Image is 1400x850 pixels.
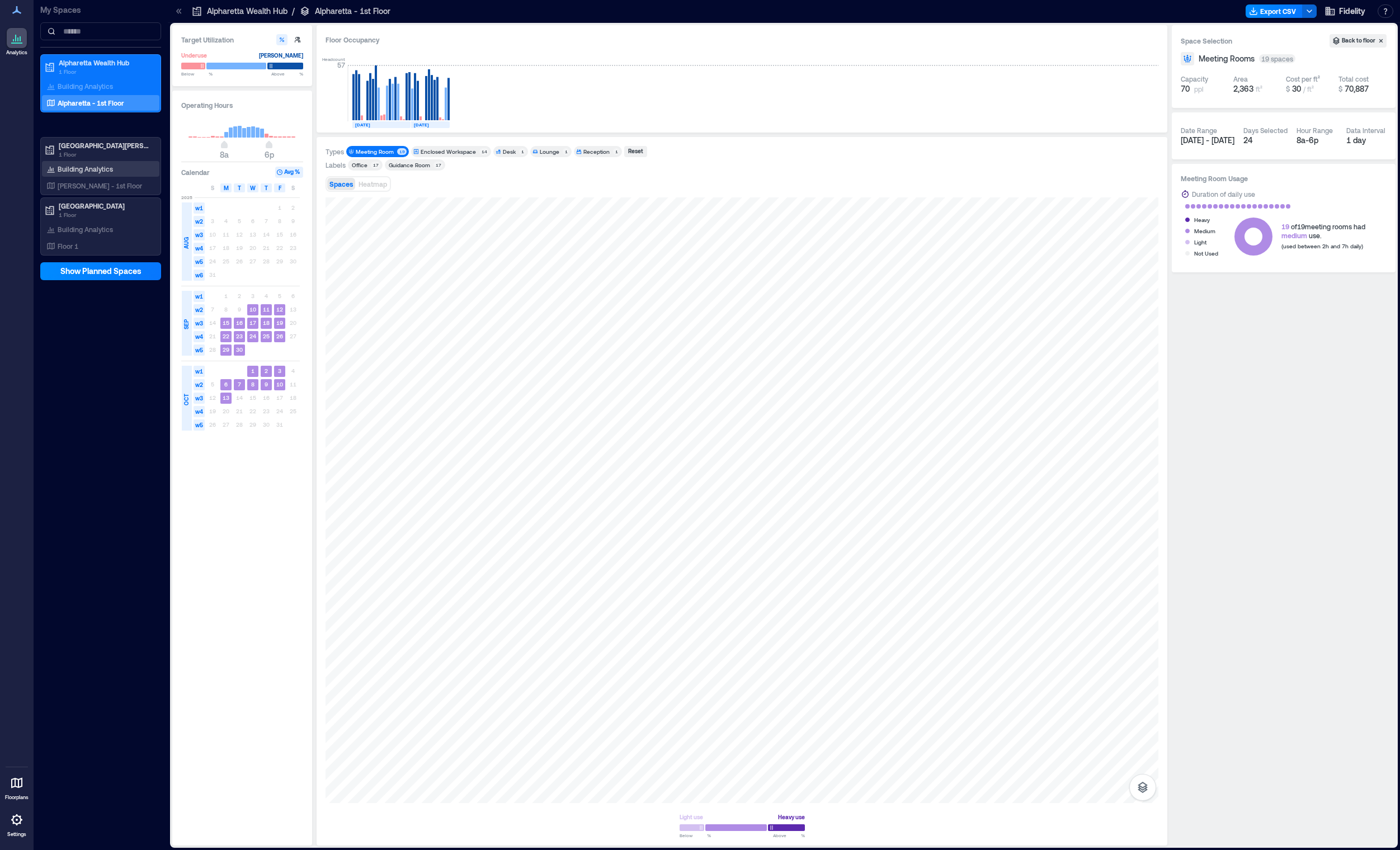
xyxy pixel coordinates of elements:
div: Not Used [1194,248,1218,259]
span: 30 [1292,84,1301,93]
text: 9 [265,381,268,388]
div: Light [1194,237,1206,248]
div: 17 [433,162,443,168]
a: Settings [3,806,30,841]
span: $ [1338,85,1342,93]
span: ft² [1256,85,1262,93]
span: Above % [773,832,805,839]
button: Back to floor [1330,34,1387,48]
text: 3 [278,367,281,374]
div: Heavy [1194,214,1210,225]
div: Reception [583,148,610,155]
span: ppl [1194,84,1204,93]
span: w1 [194,202,205,214]
p: My Spaces [40,4,161,16]
text: 15 [223,319,229,326]
text: 17 [249,319,256,326]
a: Floorplans [2,769,32,804]
p: [GEOGRAPHIC_DATA] [59,201,153,210]
text: [DATE] [414,122,429,127]
span: w5 [194,344,205,356]
span: 19 [1281,223,1289,230]
span: w6 [194,270,205,281]
text: 10 [249,306,256,313]
button: Fidelity [1321,2,1369,20]
div: 19 [397,148,407,155]
div: 14 [479,148,489,155]
text: 24 [249,333,256,339]
button: Spaces [327,178,355,190]
span: Above % [271,70,303,77]
text: 7 [238,381,241,388]
div: Lounge [540,148,559,155]
div: Heavy use [778,811,805,823]
span: w1 [194,291,205,302]
span: 2,363 [1233,84,1253,93]
div: Hour Range [1297,126,1333,135]
div: 17 [371,162,380,168]
text: 11 [263,306,270,313]
span: Show Planned Spaces [60,266,142,277]
span: S [211,183,214,192]
text: 8 [251,381,254,388]
text: 1 [251,367,254,374]
div: 24 [1243,135,1288,146]
p: Building Analytics [58,164,113,173]
p: [GEOGRAPHIC_DATA][PERSON_NAME] [59,141,153,150]
span: T [265,183,268,192]
div: Duration of daily use [1192,188,1255,200]
button: Export CSV [1246,4,1303,18]
text: 19 [276,319,283,326]
div: 19 spaces [1259,54,1295,63]
div: Light use [680,811,703,823]
h3: Target Utilization [181,34,303,45]
span: w1 [194,366,205,377]
div: 1 day [1346,135,1387,146]
p: Building Analytics [58,225,113,234]
button: Avg % [275,167,303,178]
div: 8a - 6p [1297,135,1337,146]
div: of 19 meeting rooms had use. [1281,222,1365,240]
a: Analytics [3,25,31,59]
span: 6p [265,150,274,159]
div: Meeting Room [356,148,394,155]
h3: Meeting Room Usage [1181,173,1387,184]
span: F [279,183,281,192]
span: [DATE] - [DATE] [1181,135,1234,145]
p: Analytics [6,49,27,56]
span: 70 [1181,83,1190,95]
div: Medium [1194,225,1215,237]
p: Building Analytics [58,82,113,91]
div: Office [352,161,367,169]
div: Data Interval [1346,126,1385,135]
p: 1 Floor [59,210,153,219]
div: Enclosed Workspace [421,148,476,155]
div: Floor Occupancy [326,34,1158,45]
span: Below % [680,832,711,839]
p: [PERSON_NAME] - 1st Floor [58,181,142,190]
span: (used between 2h and 7h daily) [1281,243,1363,249]
span: 2025 [181,194,192,201]
p: Floorplans [5,794,29,801]
span: W [250,183,256,192]
span: / ft² [1303,85,1314,93]
div: Capacity [1181,74,1208,83]
span: w3 [194,318,205,329]
div: Cost per ft² [1286,74,1320,83]
text: 30 [236,346,243,353]
span: w3 [194,393,205,404]
text: 6 [224,381,228,388]
div: Days Selected [1243,126,1288,135]
p: Settings [7,831,26,838]
div: [PERSON_NAME] [259,50,303,61]
div: Date Range [1181,126,1217,135]
span: w3 [194,229,205,240]
div: 1 [519,148,526,155]
div: Desk [503,148,516,155]
div: Area [1233,74,1248,83]
div: Types [326,147,344,156]
button: Show Planned Spaces [40,262,161,280]
text: 2 [265,367,268,374]
text: 23 [236,333,243,339]
p: 1 Floor [59,67,153,76]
